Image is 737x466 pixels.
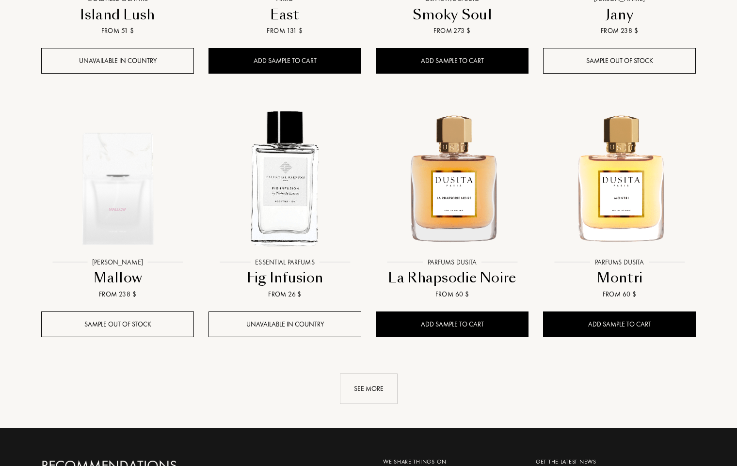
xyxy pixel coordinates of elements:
[376,311,529,337] div: Add sample to cart
[377,101,528,252] img: La Rhapsodie Noire Parfums Dusita
[209,101,360,252] img: Fig Infusion Essential Parfums
[380,289,525,299] div: From 60 $
[380,26,525,36] div: From 273 $
[544,101,695,252] img: Montri Parfums Dusita
[547,26,692,36] div: From 238 $
[208,48,361,74] div: Add sample to cart
[536,457,689,466] div: Get the latest news
[45,26,190,36] div: From 51 $
[41,91,194,311] a: Mallow Sora Dora[PERSON_NAME]MallowFrom 238 $
[376,91,529,311] a: La Rhapsodie Noire Parfums DusitaParfums DusitaLa Rhapsodie NoireFrom 60 $
[547,289,692,299] div: From 60 $
[376,48,529,74] div: Add sample to cart
[208,91,361,311] a: Fig Infusion Essential ParfumsEssential ParfumsFig InfusionFrom 26 $
[383,457,521,466] div: We share things on
[212,289,357,299] div: From 26 $
[208,311,361,337] div: Unavailable in country
[543,91,696,311] a: Montri Parfums DusitaParfums DusitaMontriFrom 60 $
[42,101,193,252] img: Mallow Sora Dora
[41,311,194,337] div: Sample out of stock
[543,311,696,337] div: Add sample to cart
[212,26,357,36] div: From 131 $
[543,48,696,74] div: Sample out of stock
[340,373,398,404] div: See more
[41,48,194,74] div: Unavailable in country
[45,289,190,299] div: From 238 $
